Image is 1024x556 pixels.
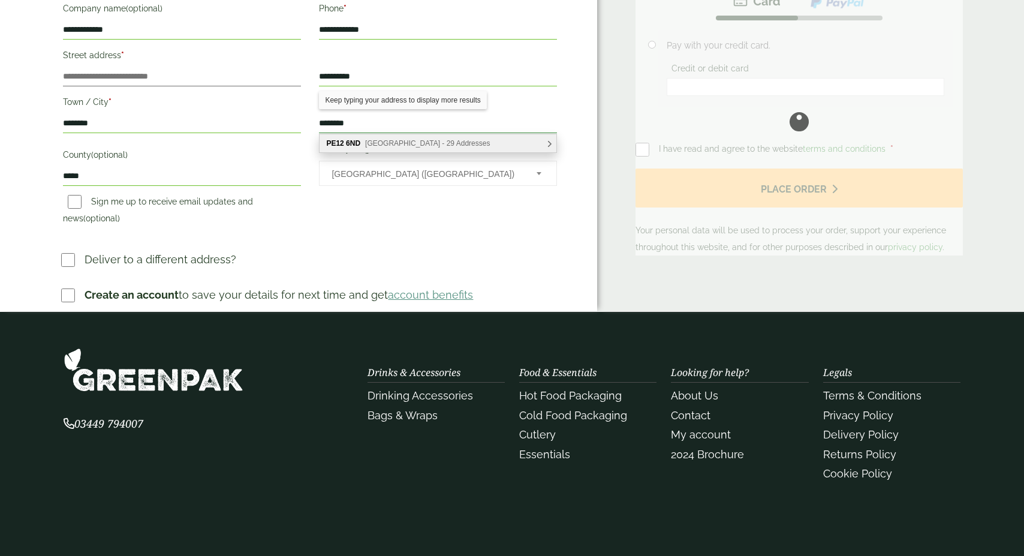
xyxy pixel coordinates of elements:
a: My account [671,428,731,441]
span: [GEOGRAPHIC_DATA] - 29 Addresses [365,139,490,148]
div: PE12 6ND [320,134,556,152]
b: 6ND [346,139,360,148]
img: GreenPak Supplies [64,348,243,392]
b: PE12 [326,139,344,148]
p: to save your details for next time and get [85,287,473,303]
p: Deliver to a different address? [85,251,236,268]
a: Essentials [519,448,570,461]
span: (optional) [91,150,128,160]
a: Contact [671,409,710,422]
span: (optional) [83,214,120,223]
strong: Create an account [85,288,179,301]
abbr: required [121,50,124,60]
a: Terms & Conditions [823,389,921,402]
a: Hot Food Packaging [519,389,622,402]
a: About Us [671,389,718,402]
a: 03449 794007 [64,419,143,430]
a: Drinking Accessories [368,389,473,402]
input: Sign me up to receive email updates and news(optional) [68,195,82,209]
span: Country/Region [319,161,557,186]
a: Privacy Policy [823,409,893,422]
div: Keep typing your address to display more results [319,91,486,109]
span: 03449 794007 [64,416,143,431]
a: Returns Policy [823,448,896,461]
label: Sign me up to receive email updates and news [63,197,253,227]
label: Street address [63,47,301,67]
label: County [63,146,301,167]
span: (optional) [126,4,162,13]
a: account benefits [388,288,473,301]
span: United Kingdom (UK) [332,161,520,187]
a: Delivery Policy [823,428,899,441]
a: Cutlery [519,428,556,441]
label: Town / City [63,94,301,114]
a: 2024 Brochure [671,448,744,461]
abbr: required [109,97,112,107]
a: Bags & Wraps [368,409,438,422]
abbr: required [344,4,347,13]
a: Cookie Policy [823,467,892,480]
a: Cold Food Packaging [519,409,627,422]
